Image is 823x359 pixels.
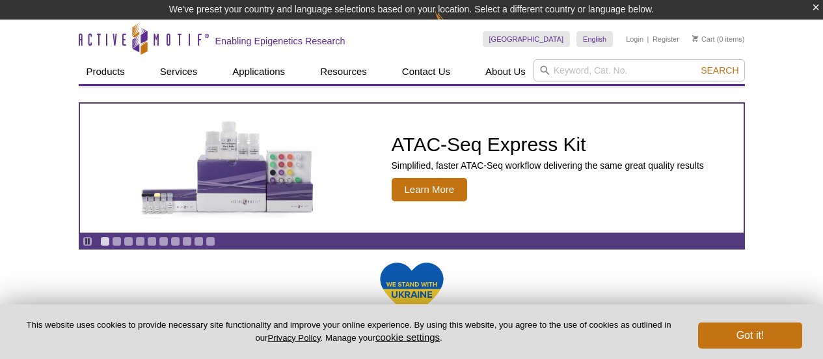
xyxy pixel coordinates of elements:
[215,35,345,47] h2: Enabling Epigenetics Research
[122,119,336,218] img: ATAC-Seq Express Kit
[392,135,704,154] h2: ATAC-Seq Express Kit
[312,59,375,84] a: Resources
[478,59,533,84] a: About Us
[435,10,469,40] img: Change Here
[170,237,180,246] a: Go to slide 7
[267,333,320,343] a: Privacy Policy
[80,104,744,233] a: ATAC-Seq Express Kit ATAC-Seq Express Kit Simplified, faster ATAC-Seq workflow delivering the sam...
[697,65,742,76] button: Search
[647,31,649,47] li: |
[483,31,571,47] a: [GEOGRAPHIC_DATA]
[698,323,802,349] button: Got it!
[147,237,157,246] a: Go to slide 5
[692,35,698,42] img: Your Cart
[375,332,440,343] button: cookie settings
[206,237,215,246] a: Go to slide 10
[79,59,133,84] a: Products
[692,35,715,44] a: Cart
[124,237,133,246] a: Go to slide 3
[392,178,468,201] span: Learn More
[159,237,169,246] a: Go to slide 6
[135,237,145,246] a: Go to slide 4
[394,59,458,84] a: Contact Us
[152,59,206,84] a: Services
[182,237,192,246] a: Go to slide 8
[379,261,444,319] img: We Stand With Ukraine
[21,319,677,344] p: This website uses cookies to provide necessary site functionality and improve your online experie...
[701,65,738,76] span: Search
[83,237,92,246] a: Toggle autoplay
[533,59,745,81] input: Keyword, Cat. No.
[80,104,744,233] article: ATAC-Seq Express Kit
[392,160,704,171] p: Simplified, faster ATAC-Seq workflow delivering the same great quality results
[112,237,122,246] a: Go to slide 2
[576,31,613,47] a: English
[100,237,110,246] a: Go to slide 1
[653,35,679,44] a: Register
[224,59,293,84] a: Applications
[194,237,204,246] a: Go to slide 9
[692,31,745,47] li: (0 items)
[626,35,643,44] a: Login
